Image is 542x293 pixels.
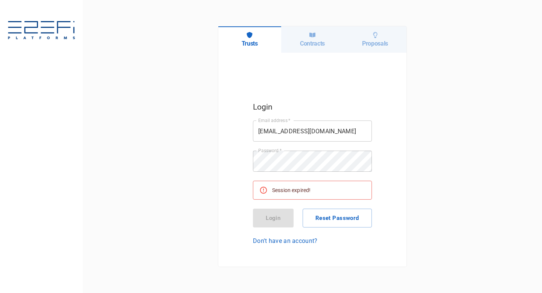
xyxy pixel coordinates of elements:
h6: Trusts [242,40,258,47]
img: E2EFiPLATFORMS-7f06cbf9.svg [8,21,75,41]
h6: Contracts [300,40,325,47]
label: Email address [258,117,291,124]
a: Don't have an account? [253,237,372,245]
label: Password [258,147,282,154]
h5: Login [253,101,372,113]
h6: Proposals [362,40,388,47]
button: Reset Password [303,209,372,227]
div: Session expired! [272,183,311,197]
